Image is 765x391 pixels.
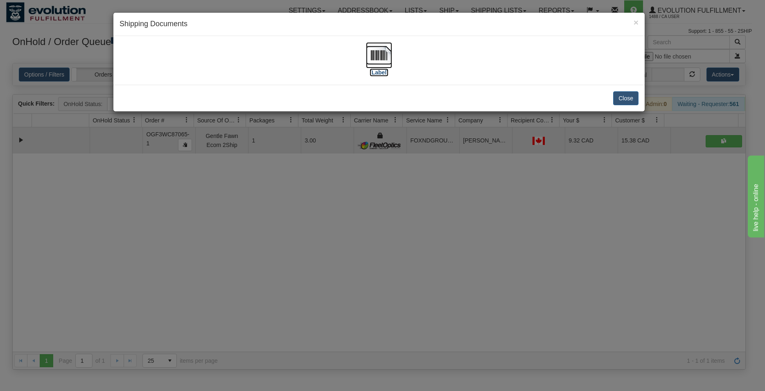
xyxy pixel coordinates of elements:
iframe: chat widget [746,154,764,237]
h4: Shipping Documents [120,19,639,29]
a: [Label] [366,51,392,75]
label: [Label] [370,68,388,77]
button: Close [613,91,639,105]
span: × [634,18,639,27]
button: Close [634,18,639,27]
img: barcode.jpg [366,42,392,68]
div: live help - online [6,5,76,15]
